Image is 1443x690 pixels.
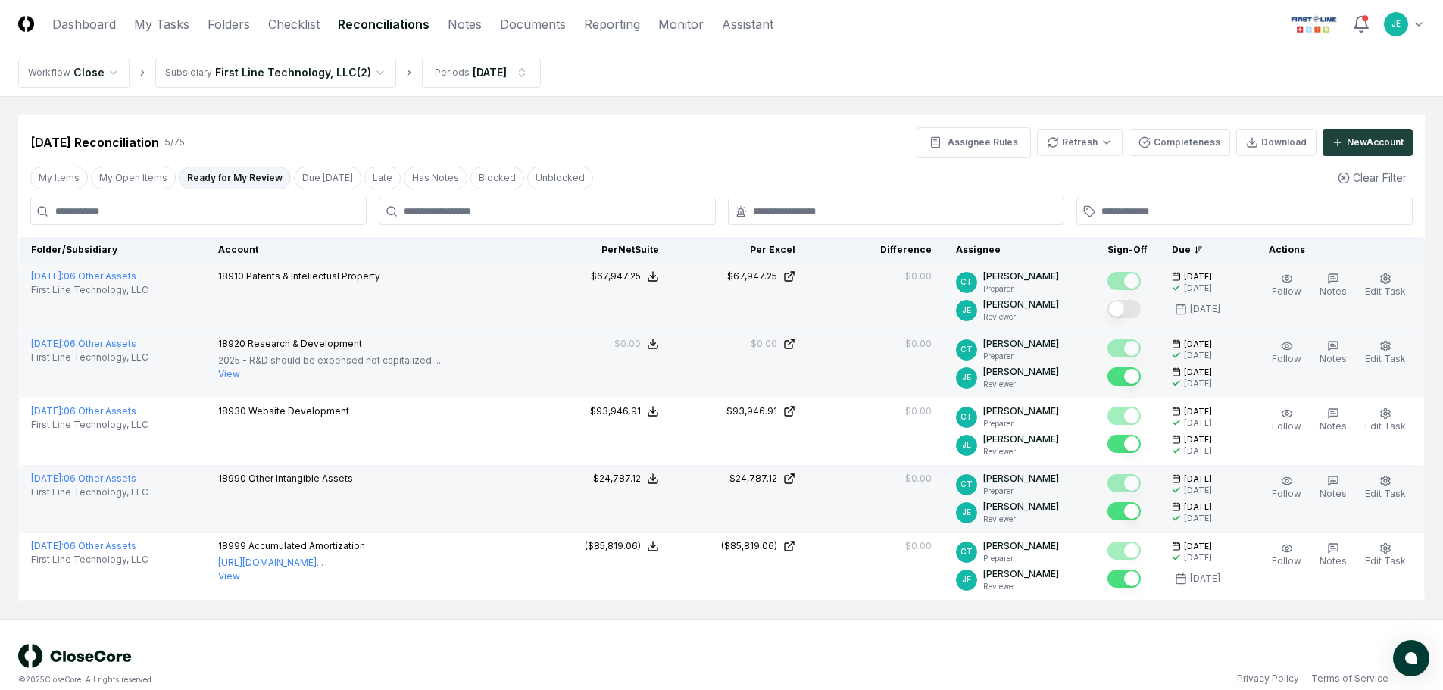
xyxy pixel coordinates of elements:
[1107,272,1141,290] button: Mark complete
[134,15,189,33] a: My Tasks
[962,574,971,585] span: JE
[1107,367,1141,386] button: Mark complete
[1184,283,1212,294] div: [DATE]
[18,58,541,88] nav: breadcrumb
[218,540,246,551] span: 18999
[1269,472,1304,504] button: Follow
[1323,129,1413,156] button: NewAccount
[91,167,176,189] button: My Open Items
[218,556,317,570] a: [URL][DOMAIN_NAME]
[590,404,659,418] button: $93,946.91
[1184,501,1212,513] span: [DATE]
[614,337,659,351] button: $0.00
[31,473,136,484] a: [DATE]:06 Other Assets
[1365,286,1406,297] span: Edit Task
[983,337,1059,351] p: [PERSON_NAME]
[31,283,148,297] span: First Line Technology, LLC
[1272,555,1301,567] span: Follow
[683,337,795,351] a: $0.00
[165,136,185,149] div: 5 / 75
[1107,339,1141,357] button: Mark complete
[527,167,593,189] button: Unblocked
[246,270,380,282] span: Patents & Intellectual Property
[722,15,773,33] a: Assistant
[905,472,932,485] div: $0.00
[1317,472,1350,504] button: Notes
[983,567,1059,581] p: [PERSON_NAME]
[1184,485,1212,496] div: [DATE]
[1269,404,1304,436] button: Follow
[983,553,1059,564] p: Preparer
[983,472,1059,485] p: [PERSON_NAME]
[584,15,640,33] a: Reporting
[683,270,795,283] a: $67,947.25
[31,338,136,349] a: [DATE]:06 Other Assets
[31,553,148,567] span: First Line Technology, LLC
[1288,12,1340,36] img: First Line Technology logo
[590,404,641,418] div: $93,946.91
[1184,513,1212,524] div: [DATE]
[218,556,365,570] p: ...
[179,167,291,189] button: Ready for My Review
[905,404,932,418] div: $0.00
[338,15,429,33] a: Reconciliations
[727,270,777,283] div: $67,947.25
[1272,353,1301,364] span: Follow
[1236,129,1317,156] button: Download
[1095,237,1160,264] th: Sign-Off
[1184,367,1212,378] span: [DATE]
[1311,672,1388,685] a: Terms of Service
[983,365,1059,379] p: [PERSON_NAME]
[31,540,136,551] a: [DATE]:06 Other Assets
[1320,353,1347,364] span: Notes
[1393,640,1429,676] button: atlas-launcher
[31,405,64,417] span: [DATE] :
[1320,420,1347,432] span: Notes
[470,167,524,189] button: Blocked
[729,472,777,485] div: $24,787.12
[28,66,70,80] div: Workflow
[364,167,401,189] button: Late
[962,372,971,383] span: JE
[218,354,443,367] p: 2025 - R&D should be expensed not capitalized. ...
[1362,270,1409,301] button: Edit Task
[19,237,206,264] th: Folder/Subsidiary
[1272,286,1301,297] span: Follow
[1190,572,1220,585] div: [DATE]
[983,581,1059,592] p: Reviewer
[31,405,136,417] a: [DATE]:06 Other Assets
[1382,11,1410,38] button: JE
[983,500,1059,514] p: [PERSON_NAME]
[1317,270,1350,301] button: Notes
[1107,542,1141,560] button: Mark complete
[31,338,64,349] span: [DATE] :
[248,540,365,551] span: Accumulated Amortization
[1269,270,1304,301] button: Follow
[1332,164,1413,192] button: Clear Filter
[593,472,641,485] div: $24,787.12
[1184,541,1212,552] span: [DATE]
[983,404,1059,418] p: [PERSON_NAME]
[983,432,1059,446] p: [PERSON_NAME]
[1037,129,1123,156] button: Refresh
[960,479,973,490] span: CT
[1320,286,1347,297] span: Notes
[1365,353,1406,364] span: Edit Task
[1317,337,1350,369] button: Notes
[1347,136,1404,149] div: New Account
[1365,420,1406,432] span: Edit Task
[1184,417,1212,429] div: [DATE]
[31,351,148,364] span: First Line Technology, LLC
[1317,404,1350,436] button: Notes
[18,16,34,32] img: Logo
[1317,539,1350,571] button: Notes
[1269,539,1304,571] button: Follow
[593,472,659,485] button: $24,787.12
[30,167,88,189] button: My Items
[905,337,932,351] div: $0.00
[983,379,1059,390] p: Reviewer
[1184,350,1212,361] div: [DATE]
[1107,407,1141,425] button: Mark complete
[1107,570,1141,588] button: Mark complete
[983,283,1059,295] p: Preparer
